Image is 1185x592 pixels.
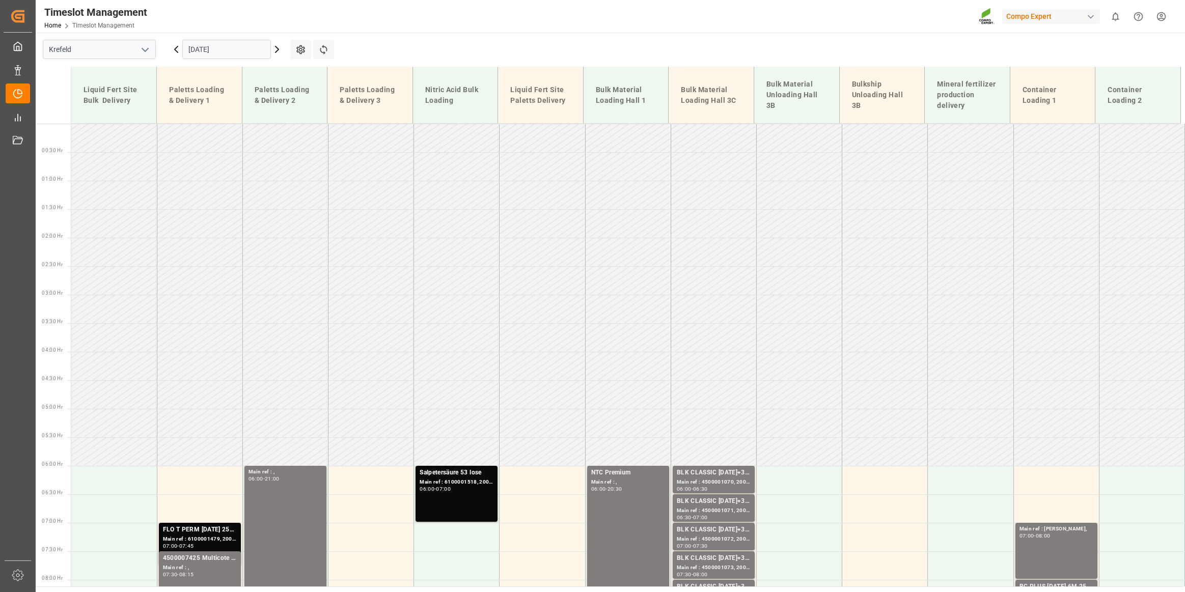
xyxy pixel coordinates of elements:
[1034,533,1035,538] div: -
[163,525,237,535] div: FLO T PERM [DATE] 25kg (x40) INTTPL N 12-4-6 25kg (x40) D,A,CHHAK Grün 20-5-10-2 25kg (x48) INT s...
[677,506,751,515] div: Main ref : 4500001071, 2000001075
[42,290,63,296] span: 03:00 Hr
[677,544,692,548] div: 07:00
[592,80,660,110] div: Bulk Material Loading Hall 1
[42,490,63,495] span: 06:30 Hr
[177,544,179,548] div: -
[434,487,436,491] div: -
[1104,80,1172,110] div: Container Loading 2
[677,572,692,577] div: 07:30
[42,347,63,353] span: 04:00 Hr
[42,404,63,410] span: 05:00 Hr
[163,535,237,544] div: Main ref : 6100001479, 2000001275 2000001179;
[608,487,622,491] div: 20:30
[42,575,63,581] span: 08:00 Hr
[677,80,746,110] div: Bulk Material Loading Hall 3C
[42,461,63,467] span: 06:00 Hr
[421,80,490,110] div: Nitric Acid Bulk Loading
[182,40,271,59] input: DD.MM.YYYY
[179,572,194,577] div: 08:15
[762,75,831,115] div: Bulk Material Unloading Hall 3B
[163,572,178,577] div: 07:30
[693,487,708,491] div: 06:30
[693,515,708,520] div: 07:00
[42,176,63,182] span: 01:00 Hr
[677,525,751,535] div: BLK CLASSIC [DATE]+3+TE BULK
[177,572,179,577] div: -
[44,5,147,20] div: Timeslot Management
[249,476,263,481] div: 06:00
[1018,80,1087,110] div: Container Loading 1
[42,319,63,324] span: 03:30 Hr
[693,544,708,548] div: 07:30
[677,487,692,491] div: 06:00
[692,572,693,577] div: -
[933,75,1002,115] div: Mineral fertilizer production delivery
[1002,7,1104,26] button: Compo Expert
[1019,582,1093,592] div: BC PLUS [DATE] 6M 25kg (x42) WW;
[42,148,63,153] span: 00:30 Hr
[1019,533,1034,538] div: 07:00
[263,476,265,481] div: -
[420,478,493,487] div: Main ref : 6100001518, 2000001336
[420,468,493,478] div: Salpetersäure 53 lose
[677,535,751,544] div: Main ref : 4500001072, 2000001075
[420,487,434,491] div: 06:00
[43,40,156,59] input: Type to search/select
[591,468,665,478] div: NTC Premium
[163,553,237,563] div: 4500007425 Multicote 4M
[79,80,148,110] div: Liquid Fert Site Bulk Delivery
[692,515,693,520] div: -
[1036,533,1051,538] div: 08:00
[165,80,234,110] div: Paletts Loading & Delivery 1
[506,80,575,110] div: Liquid Fert Site Paletts Delivery
[42,376,63,381] span: 04:30 Hr
[163,544,178,548] div: 07:00
[163,563,237,572] div: Main ref : ,
[251,80,319,110] div: Paletts Loading & Delivery 2
[677,478,751,487] div: Main ref : 4500001070, 2000001075
[1127,5,1150,28] button: Help Center
[179,544,194,548] div: 07:45
[591,487,606,491] div: 06:00
[692,487,693,491] div: -
[137,42,152,58] button: open menu
[42,433,63,438] span: 05:30 Hr
[42,262,63,267] span: 02:30 Hr
[677,496,751,506] div: BLK CLASSIC [DATE]+3+TE BULK
[44,22,61,29] a: Home
[591,478,665,487] div: Main ref : ,
[1104,5,1127,28] button: show 0 new notifications
[1019,525,1093,533] div: Main ref : [PERSON_NAME],
[677,563,751,572] div: Main ref : 4500001073, 2000001075
[605,487,607,491] div: -
[42,518,63,524] span: 07:00 Hr
[249,468,322,476] div: Main ref : ,
[677,468,751,478] div: BLK CLASSIC [DATE]+3+TE BULK
[42,205,63,210] span: 01:30 Hr
[692,544,693,548] div: -
[42,233,63,239] span: 02:00 Hr
[265,476,280,481] div: 21:00
[848,75,917,115] div: Bulkship Unloading Hall 3B
[436,487,451,491] div: 07:00
[336,80,404,110] div: Paletts Loading & Delivery 3
[677,515,692,520] div: 06:30
[677,582,751,592] div: BLK CLASSIC [DATE]+3+TE BULK
[693,572,708,577] div: 08:00
[42,547,63,552] span: 07:30 Hr
[979,8,995,25] img: Screenshot%202023-09-29%20at%2010.02.21.png_1712312052.png
[677,553,751,563] div: BLK CLASSIC [DATE]+3+TE BULK
[1002,9,1100,24] div: Compo Expert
